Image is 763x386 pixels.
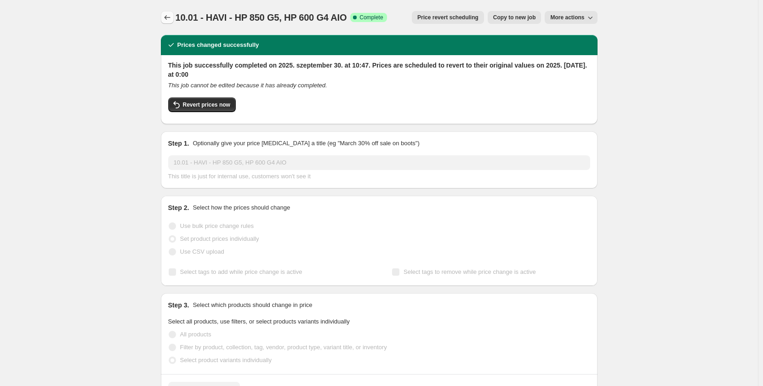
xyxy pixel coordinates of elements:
[180,235,259,242] span: Set product prices individually
[180,248,224,255] span: Use CSV upload
[161,11,174,24] button: Price change jobs
[180,331,211,338] span: All products
[180,344,387,351] span: Filter by product, collection, tag, vendor, product type, variant title, or inventory
[177,40,259,50] h2: Prices changed successfully
[168,203,189,212] h2: Step 2.
[550,14,584,21] span: More actions
[168,139,189,148] h2: Step 1.
[412,11,484,24] button: Price revert scheduling
[545,11,597,24] button: More actions
[180,357,272,363] span: Select product variants individually
[168,97,236,112] button: Revert prices now
[193,139,419,148] p: Optionally give your price [MEDICAL_DATA] a title (eg "March 30% off sale on boots")
[404,268,536,275] span: Select tags to remove while price change is active
[168,173,311,180] span: This title is just for internal use, customers won't see it
[488,11,541,24] button: Copy to new job
[176,12,347,23] span: 10.01 - HAVI - HP 850 G5, HP 600 G4 AIO
[180,268,302,275] span: Select tags to add while price change is active
[168,318,350,325] span: Select all products, use filters, or select products variants individually
[359,14,383,21] span: Complete
[168,301,189,310] h2: Step 3.
[180,222,254,229] span: Use bulk price change rules
[193,301,312,310] p: Select which products should change in price
[417,14,478,21] span: Price revert scheduling
[168,155,590,170] input: 30% off holiday sale
[493,14,536,21] span: Copy to new job
[183,101,230,108] span: Revert prices now
[193,203,290,212] p: Select how the prices should change
[168,61,590,79] h2: This job successfully completed on 2025. szeptember 30. at 10:47. Prices are scheduled to revert ...
[168,82,327,89] i: This job cannot be edited because it has already completed.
